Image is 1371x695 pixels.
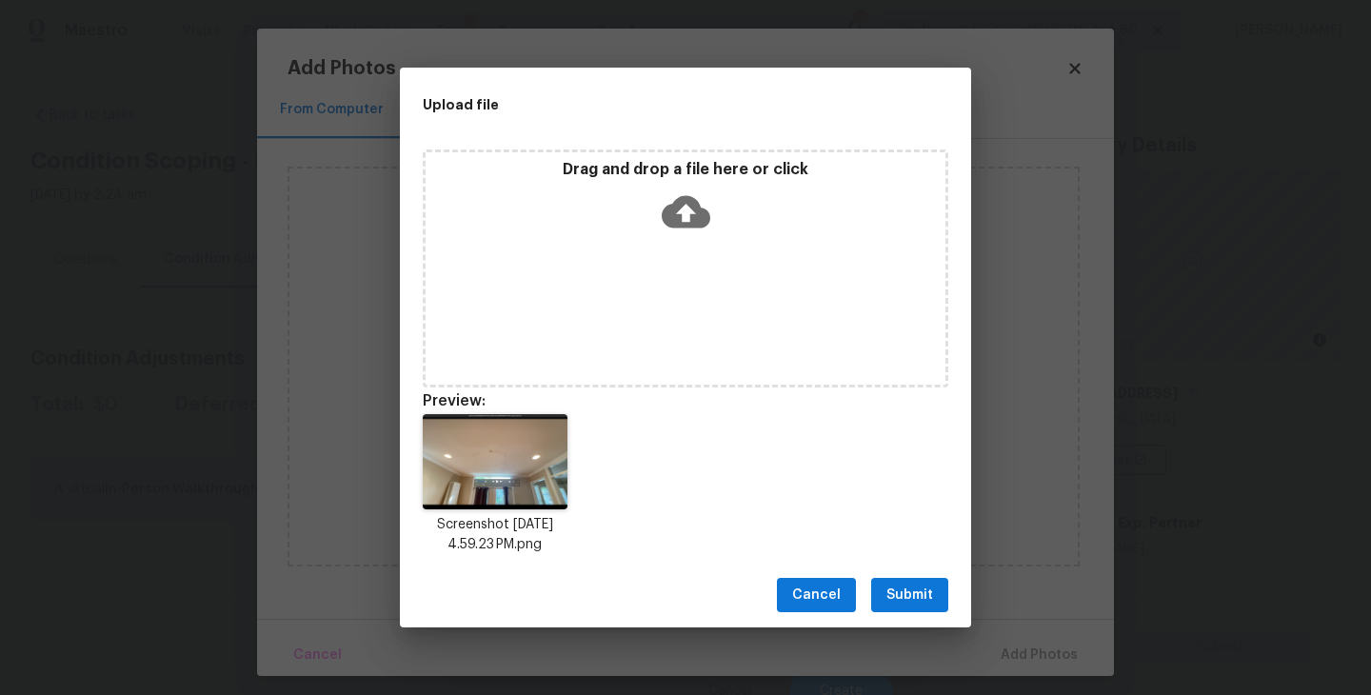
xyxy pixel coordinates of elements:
[426,160,945,180] p: Drag and drop a file here or click
[423,515,567,555] p: Screenshot [DATE] 4.59.23 PM.png
[792,584,841,607] span: Cancel
[886,584,933,607] span: Submit
[423,94,863,115] h2: Upload file
[423,414,567,509] img: geepAdB9zK5j5O6TKVK28SJAgAABAgQIECBAgAABAgQIECBAgAABAgQIECBAgAABAgQIECBAgAABAgQIECBAgMDlBQyAvnwTK...
[777,578,856,613] button: Cancel
[871,578,948,613] button: Submit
